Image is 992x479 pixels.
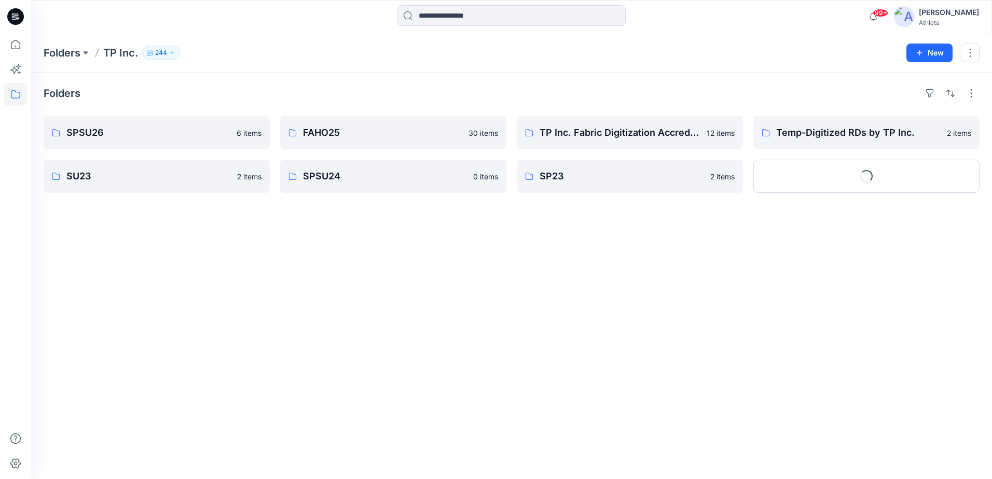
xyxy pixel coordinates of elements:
[540,169,704,184] p: SP23
[517,116,743,149] a: TP Inc. Fabric Digitization Accreditation12 items
[280,116,506,149] a: FAHO2530 items
[517,160,743,193] a: SP232 items
[753,116,980,149] a: Temp-Digitized RDs by TP Inc.2 items
[303,125,462,140] p: FAHO25
[66,125,230,140] p: SPSU26
[776,125,941,140] p: Temp-Digitized RDs by TP Inc.
[237,128,261,138] p: 6 items
[540,125,700,140] p: TP Inc. Fabric Digitization Accreditation
[142,46,180,60] button: 244
[469,128,498,138] p: 30 items
[280,160,506,193] a: SPSU240 items
[894,6,915,27] img: avatar
[906,44,953,62] button: New
[44,116,270,149] a: SPSU266 items
[710,171,735,182] p: 2 items
[303,169,467,184] p: SPSU24
[947,128,971,138] p: 2 items
[237,171,261,182] p: 2 items
[919,19,979,26] div: Athleta
[44,46,80,60] a: Folders
[919,6,979,19] div: [PERSON_NAME]
[44,160,270,193] a: SU232 items
[473,171,498,182] p: 0 items
[103,46,138,60] p: TP Inc.
[707,128,735,138] p: 12 items
[155,47,167,59] p: 244
[873,9,888,17] span: 99+
[44,87,80,100] h4: Folders
[66,169,231,184] p: SU23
